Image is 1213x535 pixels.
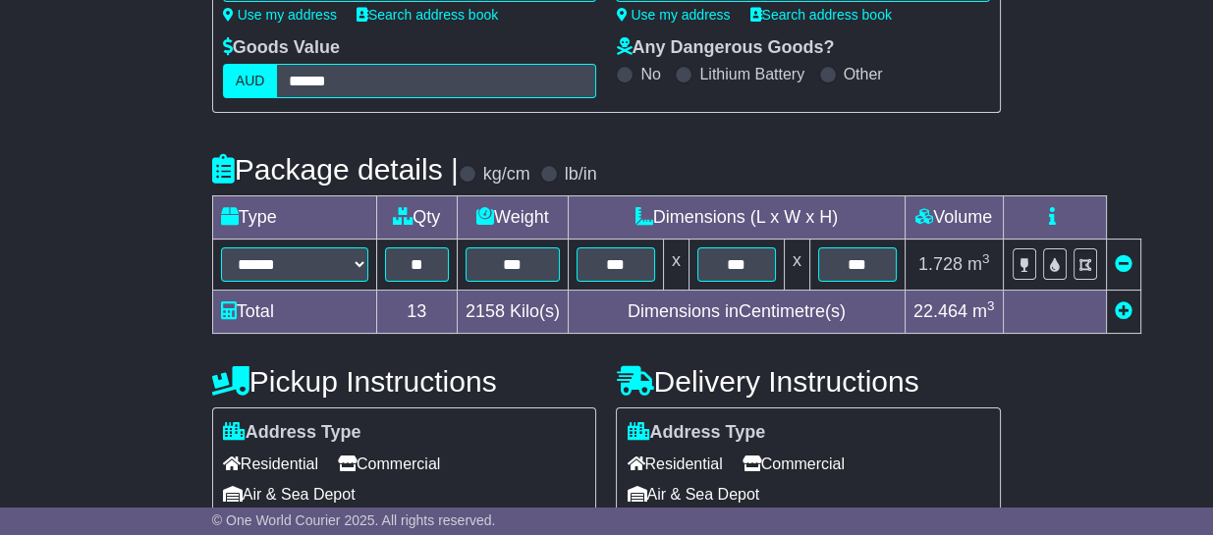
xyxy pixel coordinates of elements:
[212,291,376,334] td: Total
[627,479,759,509] span: Air & Sea Depot
[376,196,457,240] td: Qty
[616,37,834,59] label: Any Dangerous Goods?
[627,449,722,479] span: Residential
[905,196,1003,240] td: Volume
[466,301,505,321] span: 2158
[376,291,457,334] td: 13
[918,254,963,274] span: 1.728
[223,422,361,444] label: Address Type
[663,240,689,291] td: x
[457,196,568,240] td: Weight
[223,449,318,479] span: Residential
[750,7,892,23] a: Search address book
[212,365,597,398] h4: Pickup Instructions
[1115,301,1132,321] a: Add new item
[223,64,278,98] label: AUD
[212,196,376,240] td: Type
[212,153,459,186] h4: Package details |
[483,164,530,186] label: kg/cm
[967,254,990,274] span: m
[913,301,967,321] span: 22.464
[565,164,597,186] label: lb/in
[212,512,496,528] span: © One World Courier 2025. All rights reserved.
[223,37,340,59] label: Goods Value
[357,7,498,23] a: Search address book
[972,301,995,321] span: m
[223,7,337,23] a: Use my address
[457,291,568,334] td: Kilo(s)
[699,65,804,83] label: Lithium Battery
[640,65,660,83] label: No
[784,240,809,291] td: x
[982,251,990,266] sup: 3
[627,422,765,444] label: Address Type
[987,298,995,313] sup: 3
[568,291,905,334] td: Dimensions in Centimetre(s)
[338,449,440,479] span: Commercial
[223,479,356,509] span: Air & Sea Depot
[616,7,730,23] a: Use my address
[1115,254,1132,274] a: Remove this item
[844,65,883,83] label: Other
[616,365,1001,398] h4: Delivery Instructions
[743,449,845,479] span: Commercial
[568,196,905,240] td: Dimensions (L x W x H)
